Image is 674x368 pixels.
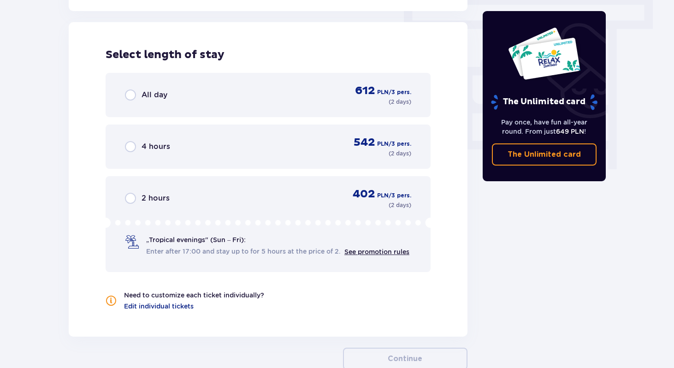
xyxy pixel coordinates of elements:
p: 402 [353,187,375,201]
span: Enter after 17:00 and stay up to for 5 hours at the price of 2. [146,247,341,256]
p: Select length of stay [106,48,431,62]
p: / 3 pers. [389,191,411,200]
p: 4 hours [142,142,170,152]
p: PLN [377,140,389,148]
p: The Unlimited card [508,149,581,160]
p: Continue [388,354,422,364]
p: Need to customize each ticket individually? [124,291,264,300]
p: / 3 pers. [389,140,411,148]
p: Pay once, have fun all-year round. From just ! [492,118,597,136]
a: Edit individual tickets [124,302,194,311]
p: 2 hours [142,193,170,203]
p: 612 [355,84,375,98]
p: ( 2 days ) [389,98,411,106]
p: 542 [354,136,375,149]
p: ( 2 days ) [389,149,411,158]
span: 649 PLN [556,128,584,135]
p: All day [142,90,167,100]
p: PLN [377,88,389,96]
p: / 3 pers. [389,88,411,96]
p: PLN [377,191,389,200]
a: The Unlimited card [492,143,597,166]
p: ( 2 days ) [389,201,411,209]
a: See promotion rules [344,248,409,255]
p: „Tropical evenings" (Sun – Fri): [146,235,246,244]
p: The Unlimited card [490,94,598,110]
